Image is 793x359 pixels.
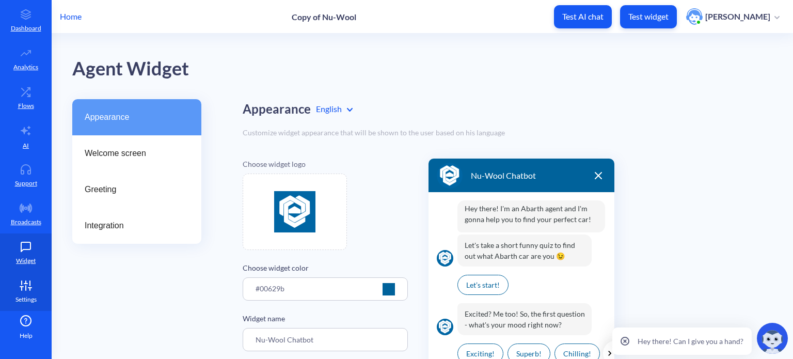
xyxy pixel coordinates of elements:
h2: Appearance [243,102,311,117]
img: user photo [686,8,703,25]
img: file [274,191,315,232]
p: Copy of Nu-Wool [292,12,356,22]
input: Agent [243,328,408,351]
p: Choose widget color [243,262,408,273]
p: Test widget [628,11,669,22]
p: Widget [16,256,36,266]
span: Welcome screen [85,147,181,160]
a: Appearance [72,99,201,135]
span: Greeting [85,183,181,196]
div: English [316,103,353,115]
p: AI [23,141,29,150]
button: user photo[PERSON_NAME] [681,7,785,26]
p: #00629b [256,283,284,294]
img: copilot-icon.svg [757,323,788,354]
a: Integration [72,208,201,244]
img: logo [437,163,463,189]
p: Hey there! Can I give you a hand? [638,336,743,347]
p: Home [60,10,82,23]
span: Appearance [85,111,181,123]
p: Settings [15,295,37,304]
span: Help [20,331,33,340]
button: Test AI chat [554,5,612,28]
p: Test AI chat [562,11,604,22]
img: logo [437,250,453,267]
button: Test widget [620,5,677,28]
p: Flows [18,101,34,111]
span: Integration [85,220,181,232]
div: Customize widget appearance that will be shown to the user based on his language [243,127,772,138]
p: Hey there! I'm an Abarth agent and I'm gonna help you to find your perfect car! [457,200,605,232]
p: Nu-Wool Chatbot [471,169,536,182]
div: Agent Widget [72,54,793,84]
p: Widget name [243,313,408,324]
p: Broadcasts [11,217,41,227]
p: [PERSON_NAME] [705,11,770,22]
img: logo [437,319,453,335]
p: Let’s start! [457,275,509,295]
p: Excited? Me too! So, the first question - what's your mood right now? [457,303,592,335]
a: Greeting [72,171,201,208]
p: Choose widget logo [243,159,408,169]
p: Analytics [13,63,38,72]
p: Support [15,179,37,188]
a: Welcome screen [72,135,201,171]
p: Let's take a short funny quiz to find out what Abarth car are you 😉 [457,235,592,267]
p: Dashboard [11,24,41,33]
